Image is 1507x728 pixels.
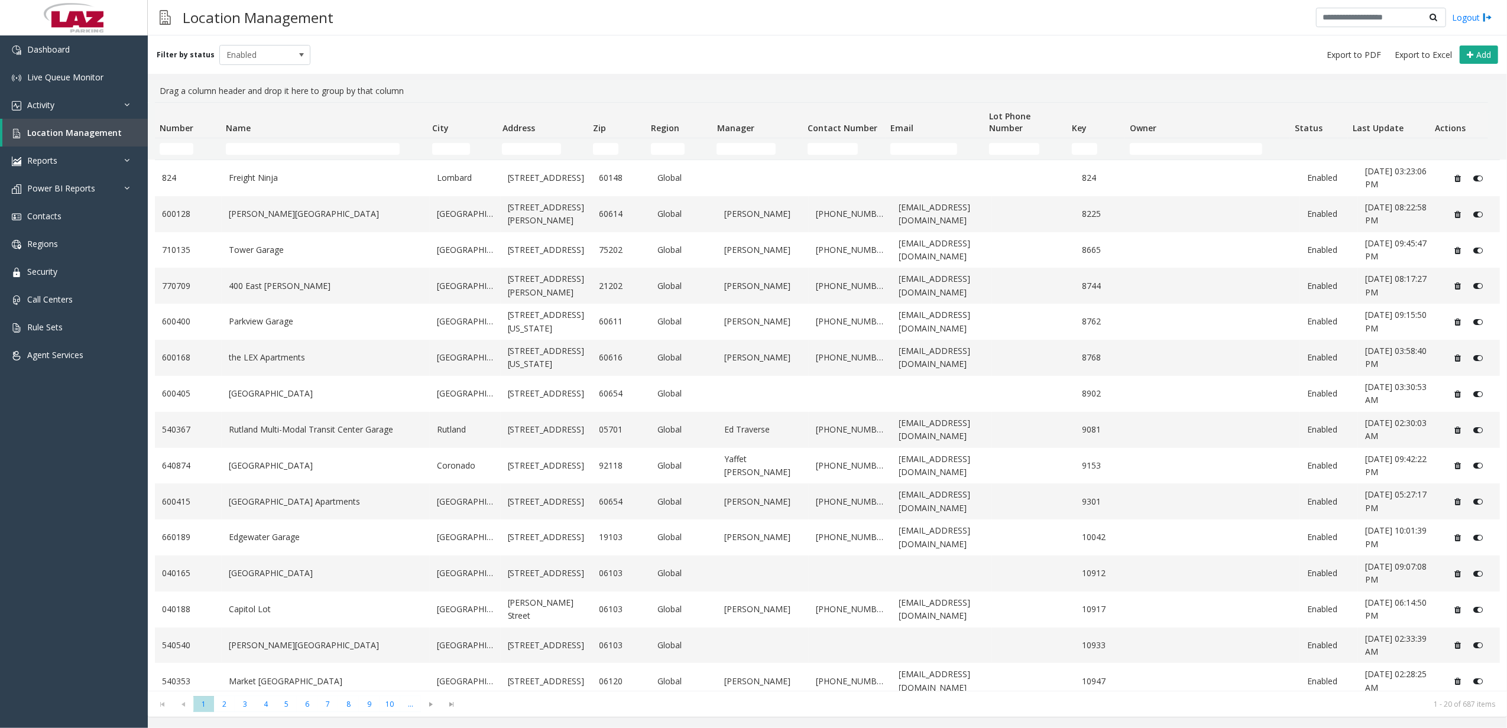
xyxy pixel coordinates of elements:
[816,531,885,544] a: [PHONE_NUMBER]
[12,73,21,83] img: 'icon'
[1467,456,1489,475] button: Disable
[27,127,122,138] span: Location Management
[899,344,985,371] a: [EMAIL_ADDRESS][DOMAIN_NAME]
[599,603,644,616] a: 06103
[657,603,710,616] a: Global
[724,531,802,544] a: [PERSON_NAME]
[226,143,400,155] input: Name Filter
[508,344,585,371] a: [STREET_ADDRESS][US_STATE]
[1467,349,1489,368] button: Disable
[508,567,585,580] a: [STREET_ADDRESS]
[657,675,710,688] a: Global
[1083,675,1127,688] a: 10947
[1467,672,1489,691] button: Disable
[229,423,423,436] a: Rutland Multi-Modal Transit Center Garage
[421,696,442,713] span: Go to the next page
[1307,639,1352,652] a: Enabled
[717,143,775,155] input: Manager Filter
[816,243,885,256] a: [PHONE_NUMBER]
[1467,204,1489,223] button: Disable
[816,207,885,220] a: [PHONE_NUMBER]
[1083,387,1127,400] a: 8902
[229,387,423,400] a: [GEOGRAPHIC_DATA]
[1072,122,1087,134] span: Key
[1467,277,1489,295] button: Disable
[1467,169,1489,188] button: Disable
[657,207,710,220] a: Global
[1448,313,1467,331] button: Delete
[2,119,148,147] a: Location Management
[899,237,985,264] a: [EMAIL_ADDRESS][DOMAIN_NAME]
[317,696,338,712] span: Page 7
[427,138,498,160] td: City Filter
[162,495,215,508] a: 600415
[990,110,1031,134] span: Lot Phone Number
[162,171,215,184] a: 824
[1365,273,1427,297] span: [DATE] 08:17:27 PM
[162,315,215,328] a: 600400
[657,567,710,580] a: Global
[899,417,985,443] a: [EMAIL_ADDRESS][DOMAIN_NAME]
[229,531,423,544] a: Edgewater Garage
[12,295,21,305] img: 'icon'
[27,210,61,222] span: Contacts
[1365,524,1434,551] a: [DATE] 10:01:39 PM
[599,459,644,472] a: 92118
[1365,489,1427,513] span: [DATE] 05:27:17 PM
[717,122,754,134] span: Manager
[657,351,710,364] a: Global
[177,3,339,32] h3: Location Management
[599,639,644,652] a: 06103
[1448,528,1467,547] button: Delete
[508,639,585,652] a: [STREET_ADDRESS]
[1467,240,1489,259] button: Disable
[646,138,712,160] td: Region Filter
[437,495,494,508] a: [GEOGRAPHIC_DATA]
[508,596,585,623] a: [PERSON_NAME] Street
[657,243,710,256] a: Global
[338,696,359,712] span: Page 8
[1365,596,1434,623] a: [DATE] 06:14:50 PM
[816,315,885,328] a: [PHONE_NUMBER]
[508,272,585,299] a: [STREET_ADDRESS][PERSON_NAME]
[808,122,877,134] span: Contact Number
[989,143,1039,155] input: Lot Phone Number Filter
[508,171,585,184] a: [STREET_ADDRESS]
[437,423,494,436] a: Rutland
[437,459,494,472] a: Coronado
[12,157,21,166] img: 'icon'
[235,696,255,712] span: Page 3
[442,696,462,713] span: Go to the last page
[1290,103,1348,138] th: Status
[899,488,985,515] a: [EMAIL_ADDRESS][DOMAIN_NAME]
[1448,564,1467,583] button: Delete
[1307,567,1352,580] a: Enabled
[229,639,423,652] a: [PERSON_NAME][GEOGRAPHIC_DATA]
[1365,165,1427,190] span: [DATE] 03:23:06 PM
[27,155,57,166] span: Reports
[432,122,449,134] span: City
[1307,351,1352,364] a: Enabled
[1448,672,1467,691] button: Delete
[1365,417,1427,441] span: [DATE] 02:30:03 AM
[255,696,276,712] span: Page 4
[899,668,985,694] a: [EMAIL_ADDRESS][DOMAIN_NAME]
[12,323,21,333] img: 'icon'
[502,143,560,155] input: Address Filter
[162,387,215,400] a: 600405
[1483,11,1492,24] img: logout
[229,279,423,292] a: 400 East [PERSON_NAME]
[1307,495,1352,508] a: Enabled
[1083,567,1127,580] a: 10912
[1365,453,1434,479] a: [DATE] 09:42:22 PM
[508,243,585,256] a: [STREET_ADDRESS]
[12,184,21,194] img: 'icon'
[588,138,646,160] td: Zip Filter
[437,171,494,184] a: Lombard
[1365,345,1427,369] span: [DATE] 03:58:40 PM
[1365,417,1434,443] a: [DATE] 02:30:03 AM
[657,387,710,400] a: Global
[724,453,802,479] a: Yaffet [PERSON_NAME]
[724,351,802,364] a: [PERSON_NAME]
[1467,420,1489,439] button: Disable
